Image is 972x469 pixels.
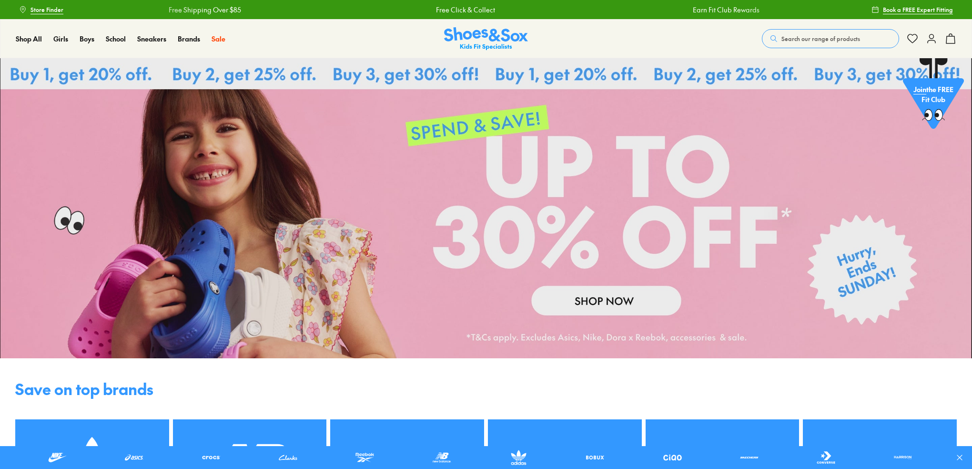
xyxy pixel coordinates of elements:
a: Shop All [16,34,42,44]
button: Search our range of products [762,29,899,48]
a: Girls [53,34,68,44]
a: Boys [80,34,94,44]
a: Free Shipping Over $85 [168,5,241,15]
span: Sneakers [137,34,166,43]
a: Jointhe FREE Fit Club [903,58,964,134]
a: Book a FREE Expert Fitting [871,1,953,18]
a: Store Finder [19,1,63,18]
span: Boys [80,34,94,43]
a: Sale [212,34,225,44]
span: Brands [178,34,200,43]
span: Book a FREE Expert Fitting [883,5,953,14]
span: Girls [53,34,68,43]
a: Brands [178,34,200,44]
span: Store Finder [30,5,63,14]
span: Search our range of products [781,34,860,43]
span: School [106,34,126,43]
span: Shop All [16,34,42,43]
a: Earn Fit Club Rewards [692,5,759,15]
a: Sneakers [137,34,166,44]
a: Free Click & Collect [435,5,495,15]
span: Join [913,84,926,94]
span: Sale [212,34,225,43]
p: the FREE Fit Club [903,77,964,112]
img: SNS_Logo_Responsive.svg [444,27,528,51]
a: Shoes & Sox [444,27,528,51]
a: School [106,34,126,44]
